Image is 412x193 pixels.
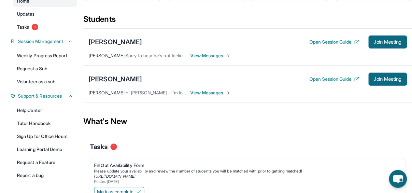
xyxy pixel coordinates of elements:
div: [PERSON_NAME] [89,75,142,84]
span: Hi [PERSON_NAME] - I'm looking forward to tutoring [PERSON_NAME]. Do you want to start [DATE] or ... [125,90,361,95]
a: Updates [13,8,77,20]
button: chat-button [389,170,407,188]
span: 1 [110,144,117,150]
span: Join Meeting [374,77,402,81]
a: Learning Portal Demo [13,144,77,155]
a: Fill Out Availability FormPlease update your availability and review the number of students you w... [90,158,405,186]
span: Session Management [18,38,63,45]
a: Request a Feature [13,157,77,168]
span: View Messages [190,90,231,96]
a: Sign Up for Office Hours [13,131,77,142]
span: Support & Resources [18,93,62,99]
span: Updates [17,11,35,17]
button: Support & Resources [15,93,73,99]
a: Help Center [13,104,77,116]
a: Tasks1 [13,21,77,33]
span: Join Meeting [374,40,402,44]
div: Please update your availability and review the number of students you will be matched with prior ... [94,169,396,174]
button: Open Session Guide [309,39,359,45]
a: Weekly Progress Report [13,50,77,62]
a: [URL][DOMAIN_NAME] [94,174,135,179]
button: Join Meeting [368,35,407,48]
div: Posted [DATE] [94,179,396,184]
a: Report a bug [13,170,77,181]
div: [PERSON_NAME] [89,37,142,47]
span: Tasks [90,142,108,151]
div: Students [83,14,412,28]
span: Tasks [17,24,29,30]
span: 1 [32,24,38,30]
a: Tutor Handbook [13,117,77,129]
button: Session Management [15,38,73,45]
span: [PERSON_NAME] : [89,53,125,58]
div: What's New [83,107,412,136]
a: Volunteer as a sub [13,76,77,88]
span: [PERSON_NAME] : [89,90,125,95]
a: Request a Sub [13,63,77,75]
button: Open Session Guide [309,76,359,82]
div: Fill Out Availability Form [94,162,396,169]
button: Join Meeting [368,73,407,86]
span: View Messages [190,52,231,59]
img: Chevron-Right [226,53,231,58]
img: Chevron-Right [226,90,231,95]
